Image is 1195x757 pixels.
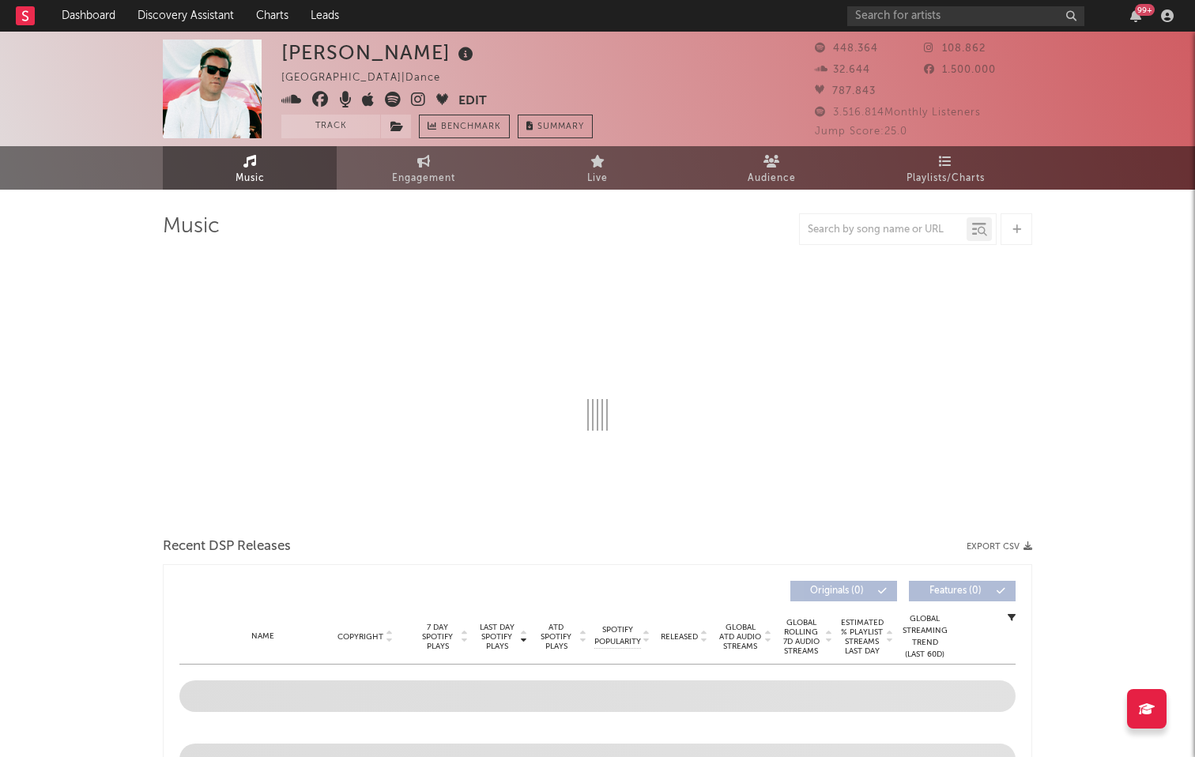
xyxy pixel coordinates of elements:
a: Engagement [337,146,511,190]
span: Live [587,169,608,188]
span: Jump Score: 25.0 [815,126,907,137]
span: Last Day Spotify Plays [476,623,518,651]
span: 448.364 [815,43,878,54]
span: Released [661,632,698,642]
button: Track [281,115,380,138]
button: 99+ [1130,9,1141,22]
a: Audience [684,146,858,190]
div: 99 + [1135,4,1155,16]
span: 1.500.000 [924,65,996,75]
span: Playlists/Charts [907,169,985,188]
span: Spotify Popularity [594,624,641,648]
div: Global Streaming Trend (Last 60D) [901,613,948,661]
span: 3.516.814 Monthly Listeners [815,107,981,118]
a: Music [163,146,337,190]
span: Global ATD Audio Streams [718,623,762,651]
span: Recent DSP Releases [163,537,291,556]
button: Summary [518,115,593,138]
input: Search for artists [847,6,1084,26]
span: Originals ( 0 ) [801,586,873,596]
span: Benchmark [441,118,501,137]
span: 32.644 [815,65,870,75]
span: Audience [748,169,796,188]
a: Benchmark [419,115,510,138]
span: Features ( 0 ) [919,586,992,596]
span: Global Rolling 7D Audio Streams [779,618,823,656]
a: Playlists/Charts [858,146,1032,190]
span: 787.843 [815,86,876,96]
span: 7 Day Spotify Plays [417,623,458,651]
span: Summary [537,122,584,131]
span: Engagement [392,169,455,188]
button: Export CSV [967,542,1032,552]
a: Live [511,146,684,190]
div: [PERSON_NAME] [281,40,477,66]
span: 108.862 [924,43,986,54]
button: Edit [458,92,487,111]
div: Name [211,631,315,642]
button: Originals(0) [790,581,897,601]
span: Music [236,169,265,188]
button: Features(0) [909,581,1016,601]
input: Search by song name or URL [800,224,967,236]
span: Copyright [337,632,383,642]
span: Estimated % Playlist Streams Last Day [840,618,884,656]
div: [GEOGRAPHIC_DATA] | Dance [281,69,458,88]
span: ATD Spotify Plays [535,623,577,651]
